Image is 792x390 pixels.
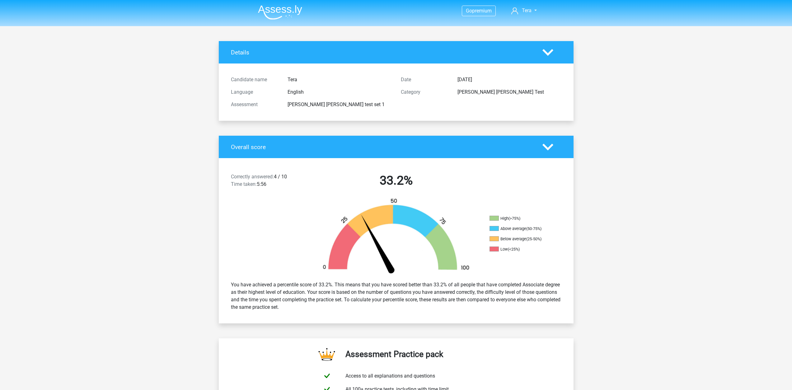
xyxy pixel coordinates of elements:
div: English [283,88,396,96]
div: Language [226,88,283,96]
h2: 33.2% [316,173,476,188]
div: [DATE] [453,76,566,83]
div: Assessment [226,101,283,108]
li: High [490,216,552,221]
div: You have achieved a percentile score of 33.2%. This means that you have scored better than 33.2% ... [226,279,566,313]
img: 33.3e647939b569.png [312,198,480,276]
a: Tera [509,7,539,14]
span: Correctly answered: [231,174,274,180]
span: premium [472,8,492,14]
span: Tera [522,7,532,13]
div: [PERSON_NAME] [PERSON_NAME] Test [453,88,566,96]
div: (25-50%) [526,237,541,241]
li: Above average [490,226,552,232]
div: (<25%) [508,247,520,251]
div: Category [396,88,453,96]
h4: Overall score [231,143,533,151]
div: (50-75%) [526,226,541,231]
div: [PERSON_NAME] [PERSON_NAME] test set 1 [283,101,396,108]
span: Go [466,8,472,14]
div: (>75%) [508,216,520,221]
a: Gopremium [462,7,495,15]
div: Tera [283,76,396,83]
span: Time taken: [231,181,257,187]
img: Assessly [258,5,302,20]
h4: Details [231,49,533,56]
div: Date [396,76,453,83]
li: Low [490,247,552,252]
div: Candidate name [226,76,283,83]
li: Below average [490,236,552,242]
div: 4 / 10 5:56 [226,173,311,190]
